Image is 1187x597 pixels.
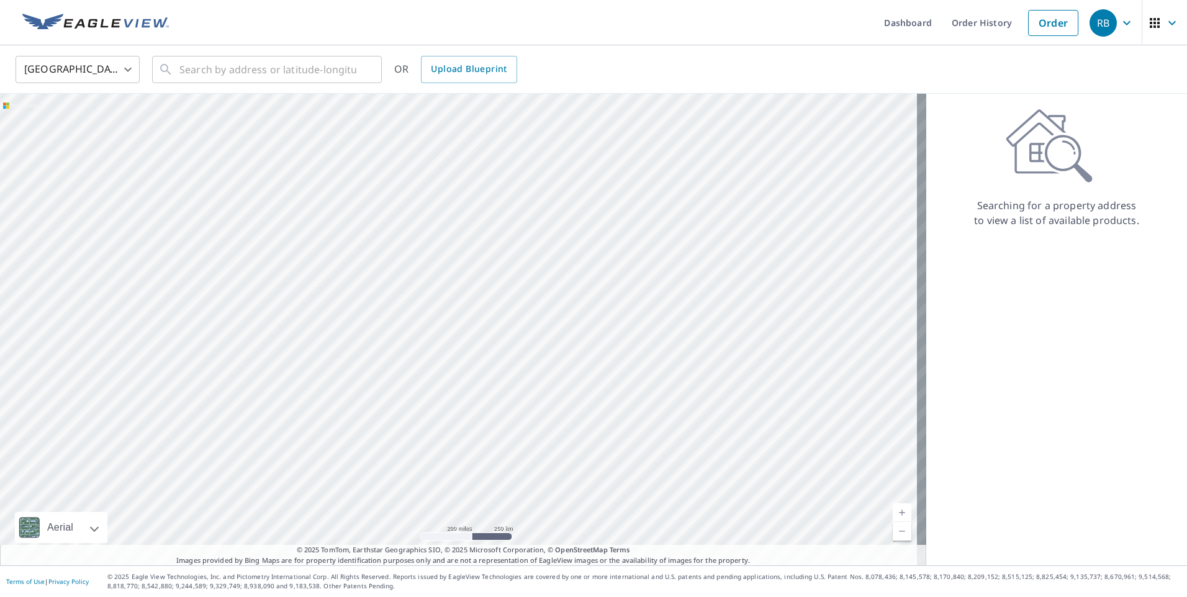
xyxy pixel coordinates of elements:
div: RB [1090,9,1117,37]
p: Searching for a property address to view a list of available products. [973,198,1140,228]
span: Upload Blueprint [431,61,507,77]
a: Upload Blueprint [421,56,517,83]
span: © 2025 TomTom, Earthstar Geographics SIO, © 2025 Microsoft Corporation, © [297,545,630,555]
div: OR [394,56,517,83]
a: Privacy Policy [48,577,89,586]
img: EV Logo [22,14,169,32]
p: © 2025 Eagle View Technologies, Inc. and Pictometry International Corp. All Rights Reserved. Repo... [107,572,1181,591]
div: Aerial [43,512,77,543]
a: Terms of Use [6,577,45,586]
a: Order [1028,10,1078,36]
a: Current Level 5, Zoom Out [893,522,911,541]
a: OpenStreetMap [555,545,607,554]
p: | [6,578,89,585]
a: Current Level 5, Zoom In [893,503,911,522]
div: [GEOGRAPHIC_DATA] [16,52,140,87]
a: Terms [610,545,630,554]
div: Aerial [15,512,107,543]
input: Search by address or latitude-longitude [179,52,356,87]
